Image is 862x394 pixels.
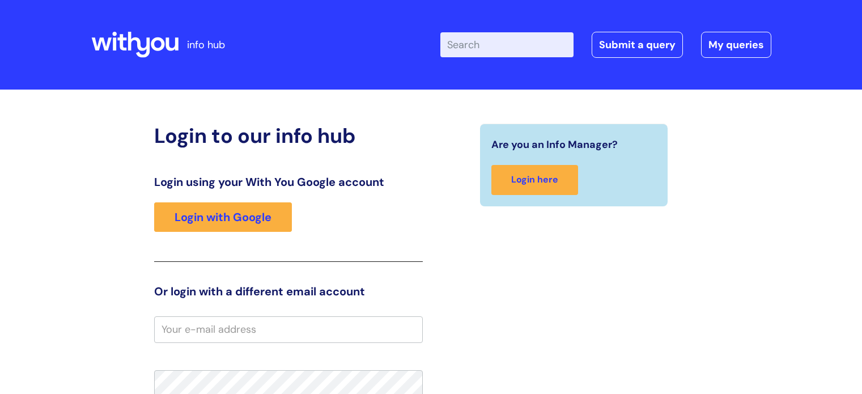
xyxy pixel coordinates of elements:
[187,36,225,54] p: info hub
[491,135,618,154] span: Are you an Info Manager?
[491,165,578,195] a: Login here
[701,32,771,58] a: My queries
[154,175,423,189] h3: Login using your With You Google account
[154,124,423,148] h2: Login to our info hub
[154,202,292,232] a: Login with Google
[592,32,683,58] a: Submit a query
[154,285,423,298] h3: Or login with a different email account
[154,316,423,342] input: Your e-mail address
[440,32,574,57] input: Search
